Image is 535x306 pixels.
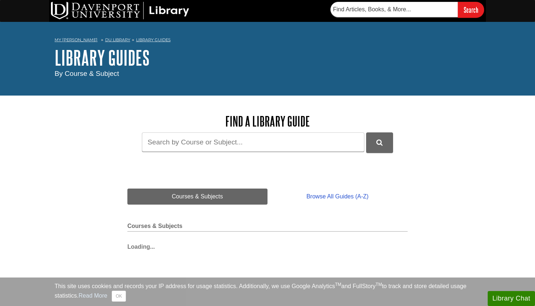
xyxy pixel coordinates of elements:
[136,37,171,42] a: Library Guides
[127,239,408,251] div: Loading...
[142,132,364,152] input: Search by Course or Subject...
[267,189,408,205] a: Browse All Guides (A-Z)
[488,291,535,306] button: Library Chat
[127,189,267,205] a: Courses & Subjects
[55,282,480,302] div: This site uses cookies and records your IP address for usage statistics. Additionally, we use Goo...
[376,282,382,287] sup: TM
[105,37,130,42] a: DU Library
[458,2,484,18] input: Search
[55,47,480,69] h1: Library Guides
[376,139,383,146] i: Search Library Guides
[112,291,126,302] button: Close
[55,37,98,43] a: My [PERSON_NAME]
[335,282,341,287] sup: TM
[127,223,408,232] h2: Courses & Subjects
[55,35,480,47] nav: breadcrumb
[79,293,107,299] a: Read More
[51,2,189,19] img: DU Library
[127,114,408,129] h2: Find a Library Guide
[330,2,484,18] form: Searches DU Library's articles, books, and more
[55,69,480,79] div: By Course & Subject
[330,2,458,17] input: Find Articles, Books, & More...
